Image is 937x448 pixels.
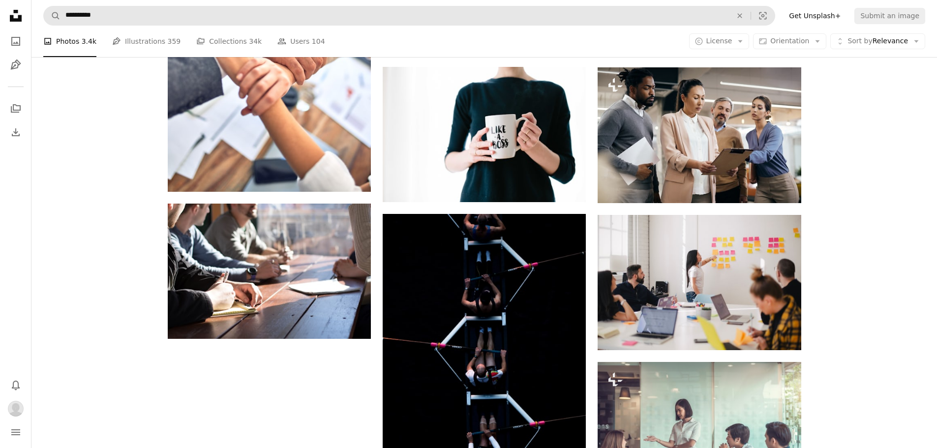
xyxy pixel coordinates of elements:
button: Profile [6,399,26,418]
a: people sitting on chair in front of table while holding pens during daytime [168,267,371,275]
span: Orientation [770,37,809,45]
a: Illustrations [6,55,26,75]
span: 104 [312,36,325,47]
a: Collections 34k [196,26,262,57]
button: Submit an image [854,8,925,24]
a: Illustrations 359 [112,26,181,57]
button: License [689,33,750,49]
a: Get Unsplash+ [783,8,846,24]
span: 359 [168,36,181,47]
a: Home — Unsplash [6,6,26,28]
span: 34k [249,36,262,47]
span: Sort by [847,37,872,45]
form: Find visuals sitewide [43,6,775,26]
a: Collections [6,99,26,119]
a: woman placing sticky notes on wall [598,278,801,287]
a: woman holding white mug while standing [383,130,586,139]
a: Users 104 [277,26,325,57]
button: Menu [6,422,26,442]
img: woman holding white mug while standing [383,67,586,202]
button: Visual search [751,6,775,25]
button: Clear [729,6,751,25]
button: Orientation [753,33,826,49]
button: Search Unsplash [44,6,60,25]
a: five men riding row boat [383,362,586,371]
button: Notifications [6,375,26,395]
a: Group of young business people. A group of successful businessmen talking and working together at... [598,425,801,434]
span: License [706,37,732,45]
img: Asian CEO and her team analyzing report data during a briefing at corporate office. [598,67,801,203]
a: Photos [6,31,26,51]
img: woman placing sticky notes on wall [598,215,801,350]
button: Sort byRelevance [830,33,925,49]
img: people sitting on chair in front of table while holding pens during daytime [168,204,371,339]
a: Asian CEO and her team analyzing report data during a briefing at corporate office. [598,130,801,139]
span: Relevance [847,36,908,46]
a: Download History [6,122,26,142]
img: Avatar of user Danni Agostino [8,401,24,417]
